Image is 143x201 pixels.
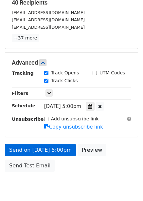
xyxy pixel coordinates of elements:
[51,116,99,122] label: Add unsubscribe link
[44,124,103,130] a: Copy unsubscribe link
[12,25,85,30] small: [EMAIL_ADDRESS][DOMAIN_NAME]
[12,10,85,15] small: [EMAIL_ADDRESS][DOMAIN_NAME]
[99,70,125,76] label: UTM Codes
[12,17,85,22] small: [EMAIL_ADDRESS][DOMAIN_NAME]
[12,59,131,66] h5: Advanced
[44,103,81,109] span: [DATE] 5:00pm
[12,91,28,96] strong: Filters
[12,34,39,42] a: +37 more
[5,160,55,172] a: Send Test Email
[12,116,44,122] strong: Unsubscribe
[51,77,78,84] label: Track Clicks
[12,70,34,76] strong: Tracking
[110,170,143,201] iframe: Chat Widget
[12,103,35,108] strong: Schedule
[51,70,79,76] label: Track Opens
[78,144,106,156] a: Preview
[5,144,76,156] a: Send on [DATE] 5:00pm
